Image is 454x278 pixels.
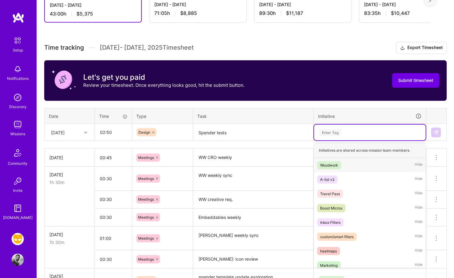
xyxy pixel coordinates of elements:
[415,247,423,255] span: Hide
[154,10,241,16] div: 71:05 h
[12,12,24,23] img: logo
[95,171,132,187] input: HH:MM
[154,1,241,8] div: [DATE] - [DATE]
[259,10,346,16] div: 89:30 h
[8,160,27,167] div: Community
[320,176,334,183] div: A-list v2
[12,63,24,75] img: bell
[95,209,132,225] input: HH:MM
[138,176,154,181] span: Meetings
[193,108,314,124] th: Task
[364,1,451,8] div: [DATE] - [DATE]
[194,125,313,141] textarea: Spender tests
[77,11,93,17] span: $5,375
[138,236,154,241] span: Meetings
[9,104,27,110] div: Discovery
[12,175,24,187] img: Invite
[194,167,313,190] textarea: WW weekly sync
[138,155,154,160] span: Meetings
[12,118,24,131] img: teamwork
[194,209,313,226] textarea: Embeddables weekly
[194,191,313,208] textarea: WW creative req.
[13,47,23,53] div: Setup
[49,239,90,245] div: 1h 30m
[49,231,90,238] div: [DATE]
[10,254,25,266] a: User Avatar
[83,73,245,82] h3: Let's get you paid
[10,131,25,137] div: Missions
[95,150,132,166] input: HH:MM
[11,34,24,47] img: setup
[320,234,354,240] div: custom/smart filters
[3,214,33,221] div: [DOMAIN_NAME]
[95,251,132,267] input: HH:MM
[95,230,132,246] input: HH:MM
[12,202,24,214] img: guide book
[10,146,25,160] img: Community
[95,124,131,140] input: HH:MM
[44,44,84,51] span: Time tracking
[415,204,423,212] span: Hide
[319,128,341,137] div: Enter Tag
[400,45,405,51] i: icon Download
[83,82,245,88] p: Review your timesheet. Once everything looks good, hit the submit button.
[320,162,338,168] div: Woodwork
[50,11,136,17] div: 43:00 h
[415,175,423,184] span: Hide
[320,205,342,211] div: Boost Micros
[52,68,76,92] img: coin
[415,261,423,269] span: Hide
[100,44,194,51] span: [DATE] - [DATE] , 2025 Timesheet
[364,10,451,16] div: 83:35 h
[132,108,193,124] th: Type
[49,154,90,161] div: [DATE]
[194,227,313,250] textarea: [PERSON_NAME] weekly sync
[138,197,154,202] span: Meetings
[194,149,313,166] textarea: WW CRO weekly
[415,233,423,241] span: Hide
[434,130,438,135] img: Submit
[320,191,340,197] div: Travel Pass
[391,10,410,16] span: $10,447
[286,10,303,16] span: $11,187
[13,187,23,194] div: Invite
[49,179,90,185] div: 1h 30m
[12,254,24,266] img: User Avatar
[314,143,426,158] div: Initiatives are shared across mission team members.
[45,108,95,124] th: Date
[320,248,337,254] div: heatmaps
[7,75,29,82] div: Notifications
[398,77,433,83] span: Submit timesheet
[318,113,422,120] div: Initiative
[12,91,24,104] img: discovery
[12,233,24,245] img: Grindr: Design
[51,129,65,135] div: [DATE]
[320,262,338,269] div: Marketing
[415,161,423,169] span: Hide
[392,73,439,88] button: Submit timesheet
[259,1,346,8] div: [DATE] - [DATE]
[320,219,341,226] div: Inbox Filters
[138,257,154,262] span: Meetings
[138,215,154,220] span: Meetings
[95,191,132,207] input: HH:MM
[396,42,447,54] button: Export Timesheet
[180,10,197,16] span: $8,885
[138,130,150,135] span: Design
[84,131,87,134] i: icon Chevron
[194,251,313,268] textarea: [PERSON_NAME]: icon review
[415,218,423,227] span: Hide
[49,171,90,178] div: [DATE]
[50,2,136,8] div: [DATE] - [DATE]
[415,190,423,198] span: Hide
[99,113,127,119] div: Time
[10,233,25,245] a: Grindr: Design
